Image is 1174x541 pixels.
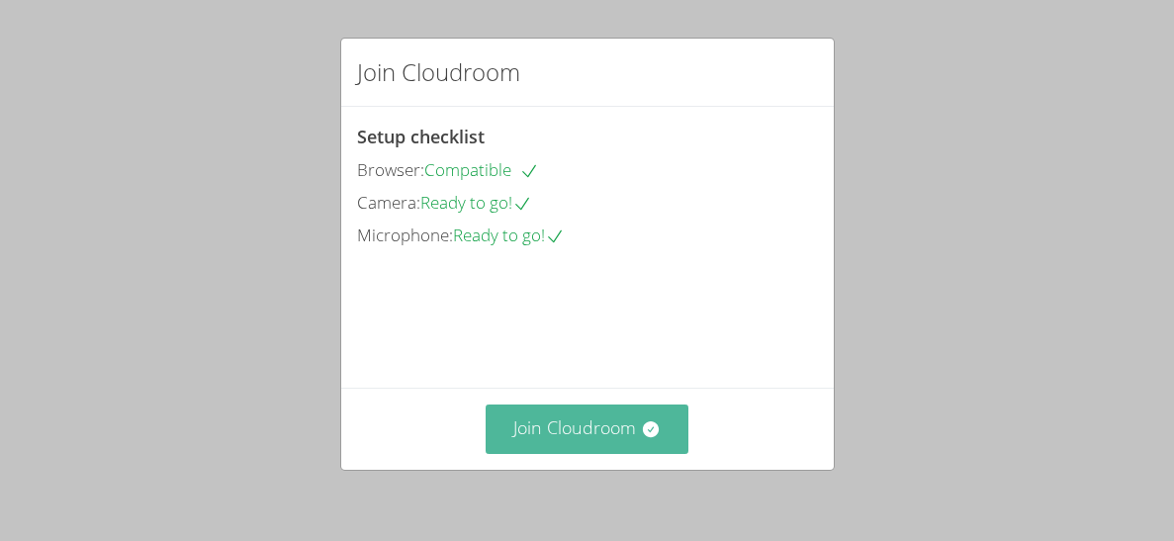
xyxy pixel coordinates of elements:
span: Setup checklist [357,125,485,148]
span: Camera: [357,191,420,214]
span: Ready to go! [420,191,532,214]
span: Browser: [357,158,424,181]
span: Ready to go! [453,224,565,246]
span: Microphone: [357,224,453,246]
span: Compatible [424,158,539,181]
button: Join Cloudroom [486,405,688,453]
h2: Join Cloudroom [357,54,520,90]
